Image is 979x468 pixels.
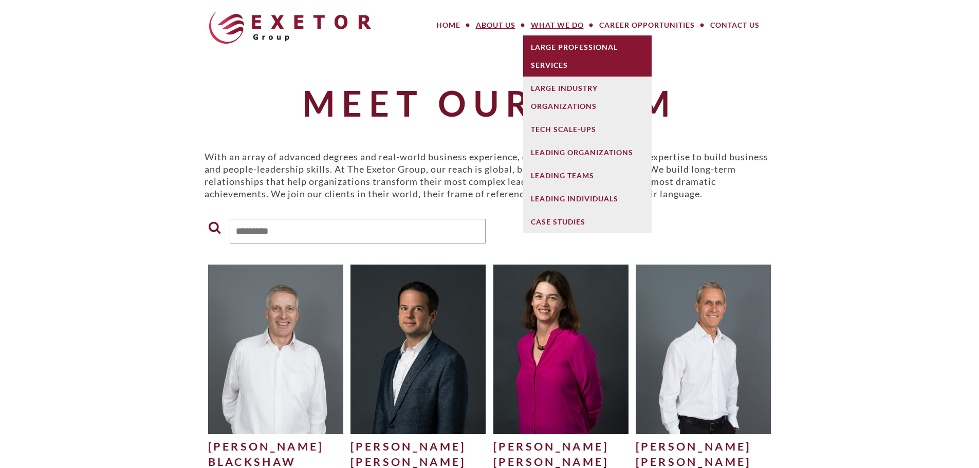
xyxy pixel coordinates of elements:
div: [PERSON_NAME] [493,439,629,454]
img: The Exetor Group [209,12,371,44]
a: Large Industry Organizations [523,77,652,118]
a: What We Do [523,15,592,35]
a: Home [429,15,468,35]
a: Contact Us [703,15,767,35]
a: Career Opportunities [592,15,703,35]
h1: Meet Our Team [205,84,775,122]
div: [PERSON_NAME] [350,439,486,454]
a: Case Studies [523,210,652,233]
a: Leading Teams [523,164,652,187]
img: Philipp-Ebert_edited-1-500x625.jpg [350,265,486,434]
div: [PERSON_NAME] [208,439,344,454]
div: [PERSON_NAME] [636,439,771,454]
img: Craig-Mitchell-Website-500x625.jpg [636,265,771,434]
a: Leading Individuals [523,187,652,210]
p: With an array of advanced degrees and real-world business experience, our consultants possess the... [205,151,775,200]
a: Leading Organizations [523,141,652,164]
a: About Us [468,15,523,35]
a: Large Professional Services [523,35,652,77]
img: Dave-Blackshaw-for-website2-500x625.jpg [208,265,344,434]
a: Tech Scale-Ups [523,118,652,141]
img: Julie-H-500x625.jpg [493,265,629,434]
